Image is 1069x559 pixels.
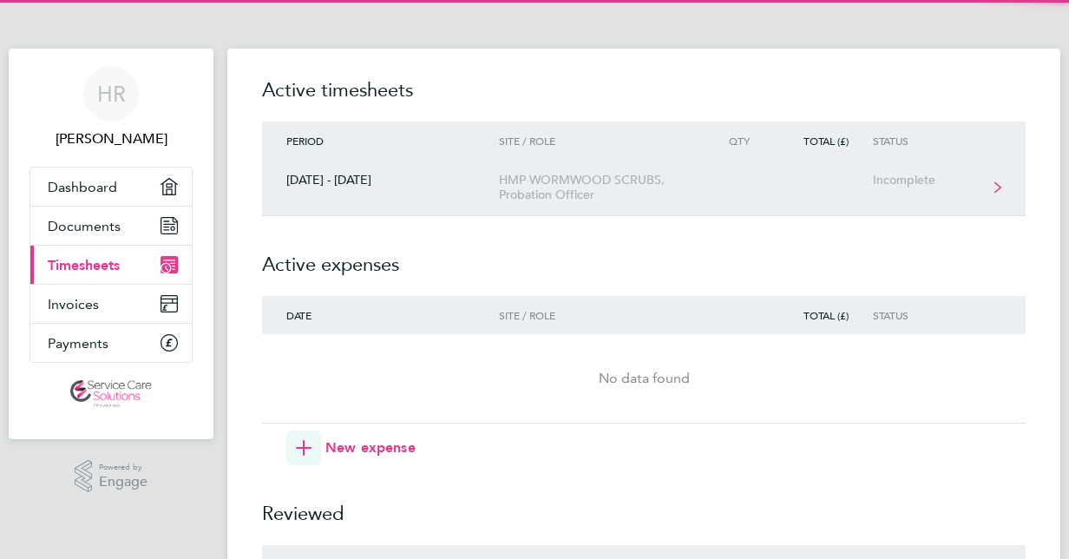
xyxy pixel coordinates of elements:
div: No data found [262,368,1026,389]
a: Go to home page [30,380,193,408]
nav: Main navigation [9,49,213,439]
span: Dashboard [48,179,117,195]
span: Timesheets [48,257,120,273]
a: Payments [30,324,192,362]
span: Powered by [99,460,148,475]
a: Powered byEngage [75,460,148,493]
div: Total (£) [774,135,873,147]
a: Dashboard [30,168,192,206]
h2: Reviewed [262,465,1026,545]
span: Invoices [48,296,99,312]
div: Date [262,309,499,321]
span: Payments [48,335,108,352]
span: Engage [99,475,148,490]
a: Documents [30,207,192,245]
h2: Active expenses [262,216,1026,296]
a: Invoices [30,285,192,323]
img: servicecare-logo-retina.png [70,380,152,408]
div: Site / Role [499,135,698,147]
span: Holly Richardson [30,128,193,149]
span: HR [97,82,126,105]
div: HMP WORMWOOD SCRUBS, Probation Officer [499,173,698,202]
div: Incomplete [873,173,980,187]
span: New expense [325,437,416,458]
div: Qty [698,135,774,147]
div: [DATE] - [DATE] [262,173,499,187]
a: Timesheets [30,246,192,284]
div: Total (£) [774,309,873,321]
h2: Active timesheets [262,76,1026,122]
span: Period [286,134,324,148]
div: Site / Role [499,309,698,321]
button: New expense [286,431,416,465]
div: Status [873,309,980,321]
span: Documents [48,218,121,234]
div: Status [873,135,980,147]
a: [DATE] - [DATE]HMP WORMWOOD SCRUBS, Probation OfficerIncomplete [262,160,1026,216]
a: HR[PERSON_NAME] [30,66,193,149]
